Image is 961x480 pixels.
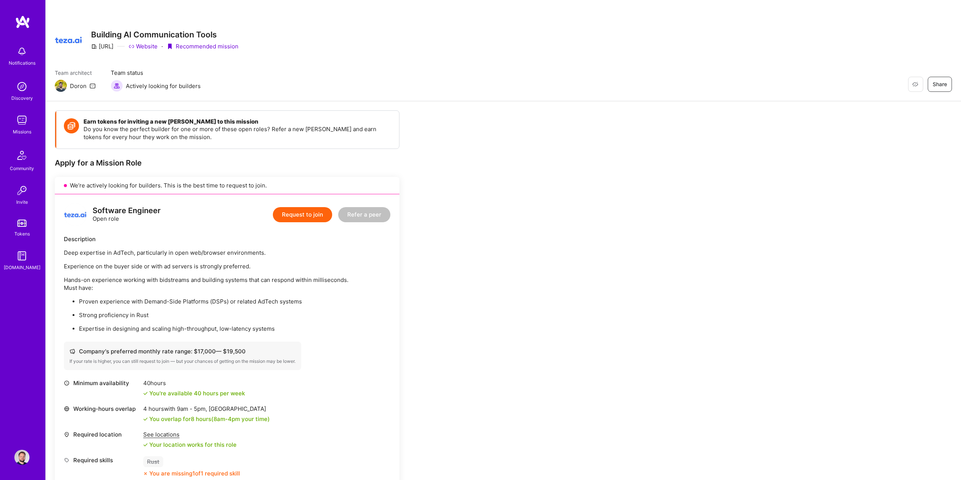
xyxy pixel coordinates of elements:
p: Do you know the perfect builder for one or more of these open roles? Refer a new [PERSON_NAME] an... [84,125,392,141]
img: Company Logo [55,26,82,54]
i: icon PurpleRibbon [167,43,173,50]
img: User Avatar [14,450,29,465]
h4: Earn tokens for inviting a new [PERSON_NAME] to this mission [84,118,392,125]
p: Deep expertise in AdTech, particularly in open web/browser environments. [64,249,390,257]
div: Required location [64,430,139,438]
div: Your location works for this role [143,441,237,449]
p: Proven experience with Demand-Side Platforms (DSPs) or related AdTech systems [79,297,390,305]
button: Refer a peer [338,207,390,222]
img: Community [13,146,31,164]
i: icon Cash [70,348,75,354]
span: Actively looking for builders [126,82,201,90]
div: Description [64,235,390,243]
div: Working-hours overlap [64,405,139,413]
div: Notifications [9,59,36,67]
div: Invite [16,198,28,206]
div: Rust [143,456,163,467]
span: Share [933,81,947,88]
a: User Avatar [12,450,31,465]
div: We’re actively looking for builders. This is the best time to request to join. [55,177,399,194]
div: Recommended mission [167,42,238,50]
img: Token icon [64,118,79,133]
div: Apply for a Mission Role [55,158,399,168]
p: Experience on the buyer side or with ad servers is strongly preferred. [64,262,390,270]
img: logo [15,15,30,29]
div: You are missing 1 of 1 required skill [149,469,240,477]
div: Minimum availability [64,379,139,387]
div: 40 hours [143,379,245,387]
img: bell [14,44,29,59]
i: icon CloseOrange [143,471,148,476]
div: Software Engineer [93,207,161,215]
img: discovery [14,79,29,94]
div: Open role [93,207,161,223]
i: icon Check [143,417,148,421]
div: [URL] [91,42,113,50]
img: Actively looking for builders [111,80,123,92]
div: If your rate is higher, you can still request to join — but your chances of getting on the missio... [70,358,296,364]
div: 4 hours with [GEOGRAPHIC_DATA] [143,405,270,413]
i: icon CompanyGray [91,43,97,50]
i: icon Check [143,443,148,447]
div: Community [10,164,34,172]
span: 8am - 4pm [214,415,240,423]
div: · [161,42,163,50]
div: Required skills [64,456,139,464]
i: icon Location [64,432,70,437]
div: Company's preferred monthly rate range: $ 17,000 — $ 19,500 [70,347,296,355]
p: Strong proficiency in Rust [79,311,390,319]
h3: Building AI Communication Tools [91,30,238,39]
a: Website [128,42,158,50]
i: icon Mail [90,83,96,89]
img: Team Architect [55,80,67,92]
img: teamwork [14,113,29,128]
div: [DOMAIN_NAME] [4,263,40,271]
span: Team architect [55,69,96,77]
i: icon Tag [64,457,70,463]
span: 9am - 5pm , [175,405,209,412]
i: icon Check [143,391,148,396]
p: Hands-on experience working with bidstreams and building systems that can respond within millisec... [64,276,390,292]
i: icon World [64,406,70,412]
button: Share [928,77,952,92]
div: Tokens [14,230,30,238]
div: Missions [13,128,31,136]
i: icon EyeClosed [912,81,918,87]
img: Invite [14,183,29,198]
img: tokens [17,220,26,227]
p: Expertise in designing and scaling high-throughput, low-latency systems [79,325,390,333]
img: logo [64,203,87,226]
span: Team status [111,69,201,77]
button: Request to join [273,207,332,222]
i: icon Clock [64,380,70,386]
div: You're available 40 hours per week [143,389,245,397]
img: guide book [14,248,29,263]
div: Discovery [11,94,33,102]
div: Doron [70,82,87,90]
div: See locations [143,430,237,438]
div: You overlap for 8 hours ( your time) [149,415,270,423]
